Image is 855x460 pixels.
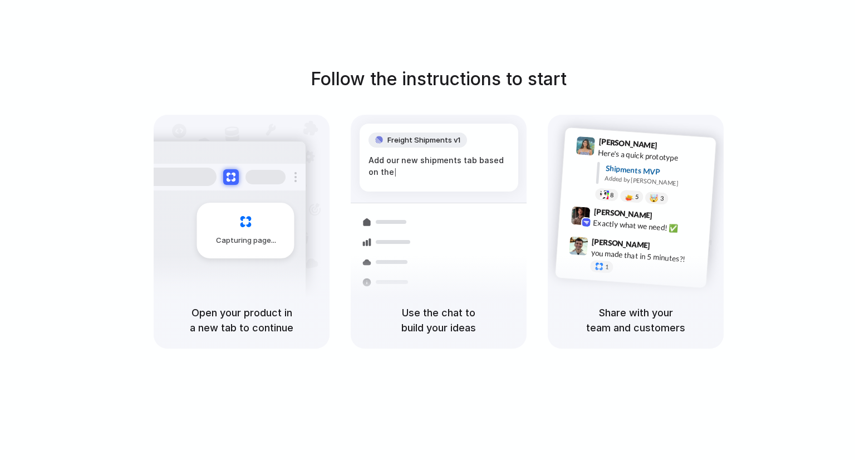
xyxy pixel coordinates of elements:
span: | [394,168,397,177]
span: [PERSON_NAME] [592,235,651,251]
span: [PERSON_NAME] [598,135,657,151]
span: Freight Shipments v1 [387,135,460,146]
span: 1 [605,264,609,270]
div: Added by [PERSON_NAME] [605,174,707,190]
h5: Share with your team and customers [561,305,710,335]
span: 5 [635,193,639,199]
div: Add our new shipments tab based on the [368,154,509,178]
span: 9:41 AM [661,140,684,154]
span: 9:47 AM [653,241,676,254]
div: 🤯 [650,194,659,202]
div: Shipments MVP [605,162,708,180]
h5: Open your product in a new tab to continue [167,305,316,335]
span: 9:42 AM [656,211,679,224]
div: Here's a quick prototype [598,146,709,165]
div: you made that in 5 minutes?! [591,247,702,266]
span: 3 [660,195,664,202]
span: 8 [610,192,614,198]
span: Capturing page [216,235,278,246]
div: Exactly what we need! ✅ [593,217,704,236]
span: [PERSON_NAME] [593,205,652,221]
h5: Use the chat to build your ideas [364,305,513,335]
h1: Follow the instructions to start [311,66,567,92]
